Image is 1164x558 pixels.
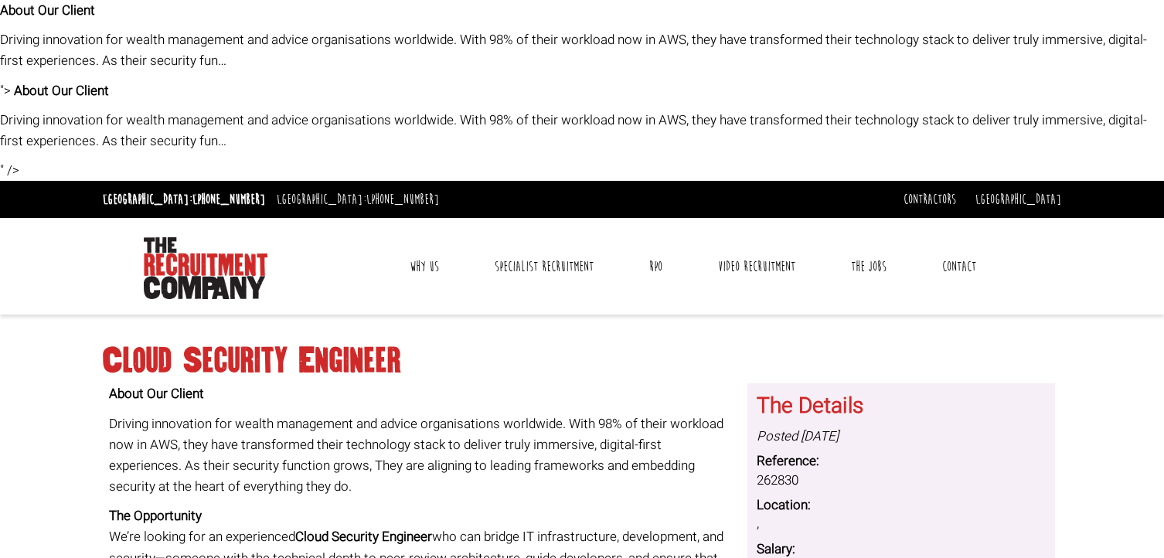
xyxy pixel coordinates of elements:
dt: Location: [757,496,1046,515]
a: [PHONE_NUMBER] [192,191,265,208]
strong: About Our Client [14,81,109,100]
dd: 262830 [757,471,1046,490]
img: The Recruitment Company [144,237,267,299]
a: RPO [638,247,674,286]
strong: The Opportunity [109,506,202,526]
a: The Jobs [839,247,898,286]
h1: Cloud Security Engineer [103,347,1061,375]
a: Specialist Recruitment [483,247,605,286]
strong: Cloud Security Engineer [295,527,432,546]
h3: The Details [757,395,1046,419]
a: Contractors [904,191,956,208]
li: [GEOGRAPHIC_DATA]: [273,187,443,212]
i: Posted [DATE] [757,427,839,446]
dd: , [757,515,1046,533]
dt: Reference: [757,452,1046,471]
p: Driving innovation for wealth management and advice organisations worldwide. With 98% of their wo... [109,413,737,498]
a: Video Recruitment [706,247,807,286]
li: [GEOGRAPHIC_DATA]: [99,187,269,212]
a: [PHONE_NUMBER] [366,191,439,208]
strong: About Our Client [109,384,204,403]
a: [GEOGRAPHIC_DATA] [975,191,1061,208]
a: Contact [931,247,988,286]
a: Why Us [398,247,451,286]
